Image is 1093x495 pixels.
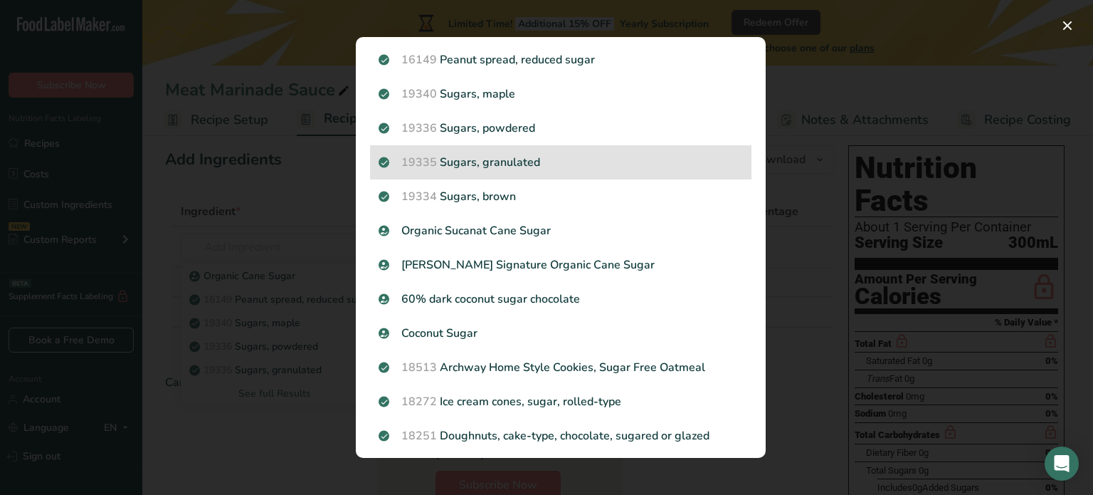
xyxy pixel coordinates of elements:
p: Coconut Sugar [379,325,743,342]
p: 60% dark coconut sugar chocolate [379,291,743,308]
span: 19334 [401,189,437,204]
span: 18251 [401,428,437,444]
span: 18513 [401,360,437,375]
p: Sugars, brown [379,188,743,205]
span: 18272 [401,394,437,410]
span: 19340 [401,86,437,102]
p: Sugars, powdered [379,120,743,137]
p: Sugars, maple [379,85,743,103]
p: Ice cream cones, sugar, rolled-type [379,393,743,410]
p: Peanut spread, reduced sugar [379,51,743,68]
span: 19336 [401,120,437,136]
span: 16149 [401,52,437,68]
p: Organic Sucanat Cane Sugar [379,222,743,239]
div: Open Intercom Messenger [1045,447,1079,481]
p: Doughnuts, cake-type, chocolate, sugared or glazed [379,427,743,444]
p: Archway Home Style Cookies, Sugar Free Oatmeal [379,359,743,376]
p: [PERSON_NAME] Signature Organic Cane Sugar [379,256,743,273]
p: Sugars, granulated [379,154,743,171]
span: 19335 [401,155,437,170]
